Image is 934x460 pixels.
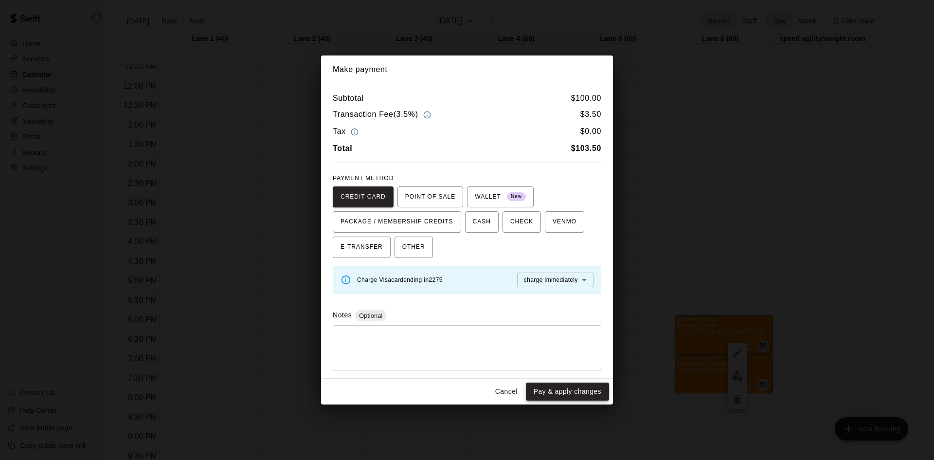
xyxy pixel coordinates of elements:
h6: $ 3.50 [580,108,601,121]
span: CREDIT CARD [341,189,386,205]
span: New [507,190,526,203]
b: Total [333,144,352,152]
button: CASH [465,211,499,233]
span: PAYMENT METHOD [333,175,394,182]
span: CASH [473,214,491,230]
span: VENMO [553,214,576,230]
h6: $ 100.00 [571,92,601,105]
span: Optional [355,312,386,319]
span: PACKAGE / MEMBERSHIP CREDITS [341,214,453,230]
span: CHECK [510,214,533,230]
button: POINT OF SALE [397,186,463,208]
button: CHECK [503,211,541,233]
b: $ 103.50 [571,144,601,152]
button: WALLET New [467,186,534,208]
h6: Transaction Fee ( 3.5% ) [333,108,433,121]
button: Cancel [491,383,522,401]
span: Charge Visa card ending in 2275 [357,276,443,283]
button: E-TRANSFER [333,237,391,258]
button: PACKAGE / MEMBERSHIP CREDITS [333,211,461,233]
span: E-TRANSFER [341,239,383,255]
button: CREDIT CARD [333,186,394,208]
span: charge immediately [524,276,578,283]
span: POINT OF SALE [405,189,455,205]
button: Pay & apply changes [526,383,609,401]
button: OTHER [395,237,433,258]
h6: Tax [333,125,361,138]
h6: Subtotal [333,92,364,105]
h6: $ 0.00 [580,125,601,138]
span: OTHER [402,239,425,255]
button: VENMO [545,211,584,233]
span: WALLET [475,189,526,205]
label: Notes [333,311,352,319]
h2: Make payment [321,55,613,84]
